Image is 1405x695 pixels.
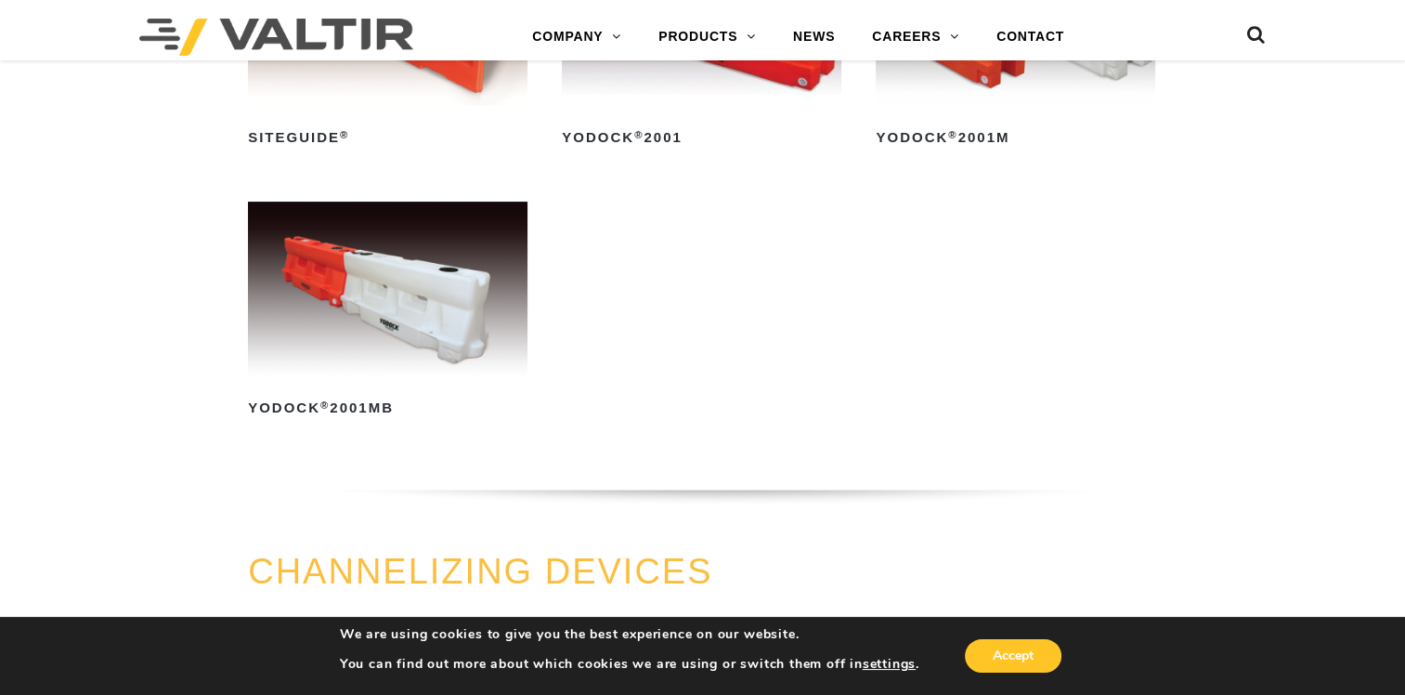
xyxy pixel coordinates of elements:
[634,129,644,140] sup: ®
[248,552,712,591] a: CHANNELIZING DEVICES
[248,202,527,423] a: Yodock®2001MB
[774,19,853,56] a: NEWS
[320,400,330,411] sup: ®
[863,656,916,673] button: settings
[562,123,841,152] h2: Yodock 2001
[514,19,640,56] a: COMPANY
[340,656,919,673] p: You can find out more about which cookies we are using or switch them off in .
[853,19,978,56] a: CAREERS
[948,129,957,140] sup: ®
[340,626,919,643] p: We are using cookies to give you the best experience on our website.
[965,639,1061,673] button: Accept
[876,123,1155,152] h2: Yodock 2001M
[340,129,349,140] sup: ®
[640,19,774,56] a: PRODUCTS
[248,123,527,152] h2: SiteGuide
[248,393,527,423] h2: Yodock 2001MB
[978,19,1083,56] a: CONTACT
[139,19,413,56] img: Valtir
